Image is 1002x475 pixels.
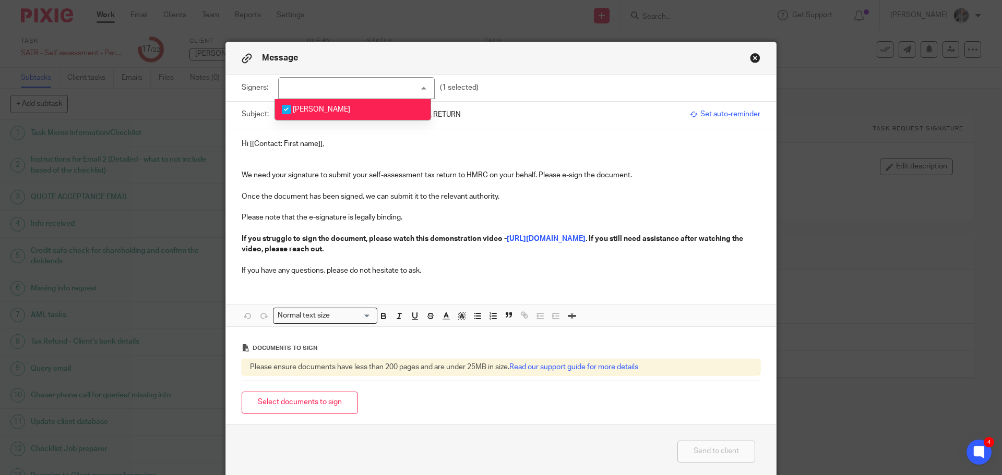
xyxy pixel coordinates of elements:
[333,310,371,321] input: Search for option
[440,82,479,93] p: (1 selected)
[690,109,760,119] span: Set auto-reminder
[273,308,377,324] div: Search for option
[242,392,358,414] button: Select documents to sign
[242,109,269,119] label: Subject:
[242,82,273,93] label: Signers:
[242,191,760,202] p: Once the document has been signed, we can submit it to the relevant authority.
[253,345,317,351] span: Documents to sign
[242,235,507,242] strong: If you struggle to sign the document, please watch this demonstration video -
[242,265,760,276] p: If you have any questions, please do not hesitate to ask.
[242,170,760,180] p: We need your signature to submit your self-assessment tax return to HMRC on your behalf. Please e...
[276,310,332,321] span: Normal text size
[293,106,350,113] span: [PERSON_NAME]
[507,235,586,242] a: [URL][DOMAIN_NAME]
[242,359,760,375] div: Please ensure documents have less than 200 pages and are under 25MB in size.
[984,437,994,447] div: 4
[509,363,638,371] a: Read our support guide for more details
[677,441,755,463] button: Send to client
[242,212,760,223] p: Please note that the e-signature is legally binding.
[242,139,760,149] p: Hi [[Contact: First name]],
